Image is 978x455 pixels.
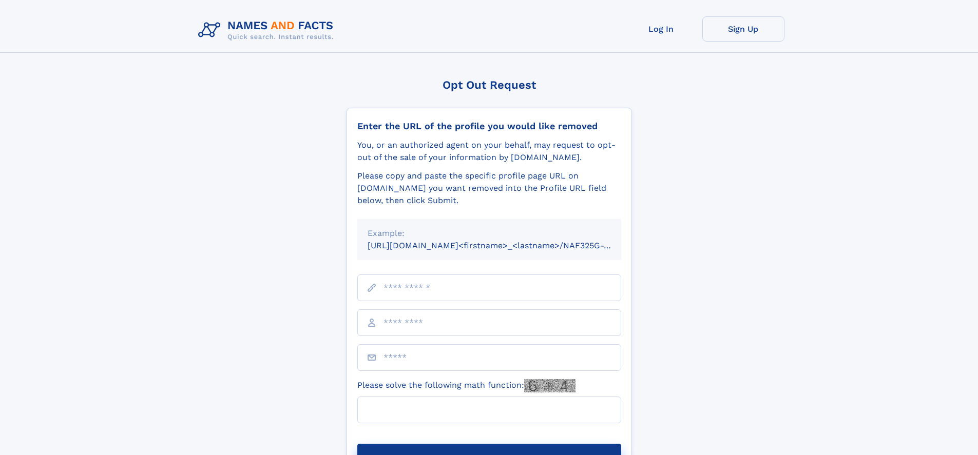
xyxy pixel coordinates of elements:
[357,139,621,164] div: You, or an authorized agent on your behalf, may request to opt-out of the sale of your informatio...
[368,227,611,240] div: Example:
[620,16,702,42] a: Log In
[347,78,632,91] div: Opt Out Request
[357,170,621,207] div: Please copy and paste the specific profile page URL on [DOMAIN_NAME] you want removed into the Pr...
[357,121,621,132] div: Enter the URL of the profile you would like removed
[368,241,641,250] small: [URL][DOMAIN_NAME]<firstname>_<lastname>/NAF325G-xxxxxxxx
[194,16,342,44] img: Logo Names and Facts
[357,379,576,392] label: Please solve the following math function:
[702,16,784,42] a: Sign Up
